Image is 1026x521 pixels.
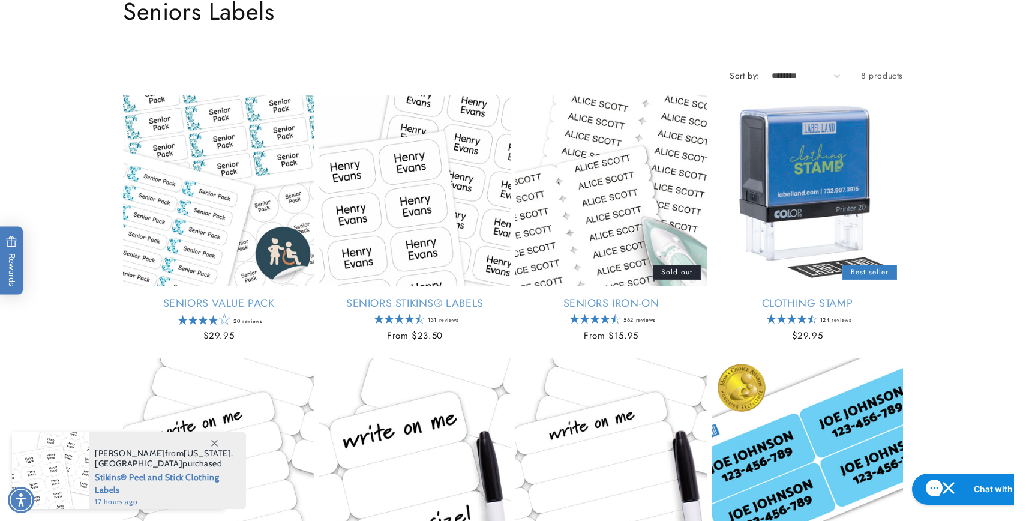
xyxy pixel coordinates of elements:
[6,4,133,35] button: Gorgias live chat
[184,448,231,459] span: [US_STATE]
[95,458,182,469] span: [GEOGRAPHIC_DATA]
[95,469,233,496] span: Stikins® Peel and Stick Clothing Labels
[730,70,759,82] label: Sort by:
[123,297,314,310] a: Seniors Value Pack
[906,469,1014,509] iframe: Gorgias live chat messenger
[8,487,34,513] div: Accessibility Menu
[515,297,707,310] a: Seniors Iron-On
[861,70,903,82] span: 8 products
[712,297,903,310] a: Clothing Stamp
[6,236,17,286] span: Rewards
[95,496,233,507] span: 17 hours ago
[68,14,119,26] h2: Chat with us
[319,297,511,310] a: Seniors Stikins® Labels
[95,448,233,469] span: from , purchased
[10,425,152,461] iframe: Sign Up via Text for Offers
